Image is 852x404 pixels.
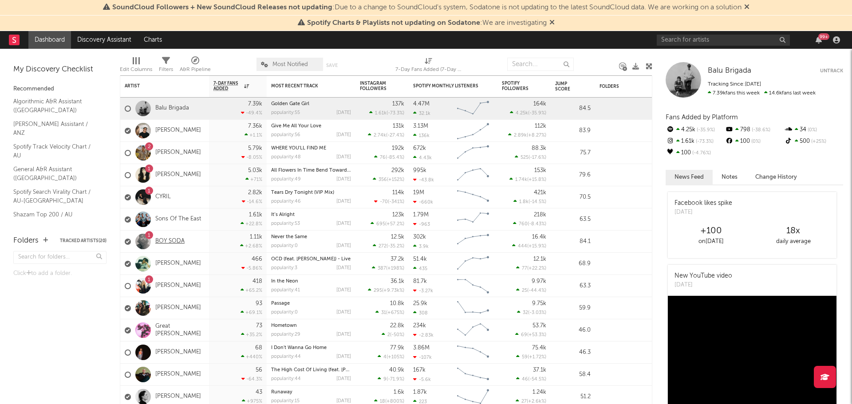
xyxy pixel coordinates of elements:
[374,199,404,204] div: ( )
[155,193,171,201] a: CYRIL
[271,257,351,262] div: OCD (feat. Chloe Dadd) - Live
[379,177,387,182] span: 356
[534,190,546,196] div: 421k
[670,226,752,236] div: +100
[387,310,403,315] span: +675 %
[336,110,351,115] div: [DATE]
[391,168,404,173] div: 292k
[413,345,430,351] div: 3.86M
[13,64,106,75] div: My Discovery Checklist
[155,238,185,245] a: BOY SODA
[13,187,98,205] a: Spotify Search Virality Chart / AU-[GEOGRAPHIC_DATA]
[368,287,404,293] div: ( )
[515,154,546,160] div: ( )
[271,279,351,284] div: In the Neon
[695,128,715,133] span: -35.9 %
[390,301,404,306] div: 10.8k
[271,390,292,395] a: Runaway
[532,301,546,306] div: 9.75k
[391,333,403,337] span: -50 %
[528,133,545,138] span: +8.27 %
[248,190,262,196] div: 2.82k
[453,253,493,275] svg: Chart title
[271,368,381,373] a: The High Cost Of Living (feat. [PERSON_NAME])
[387,133,403,138] span: -27.4 %
[708,90,760,96] span: 7.39k fans this week
[120,64,152,75] div: Edit Columns
[555,347,591,358] div: 46.3
[549,20,555,27] span: Dismiss
[510,110,546,116] div: ( )
[521,155,529,160] span: 525
[752,226,834,236] div: 18 x
[326,63,338,68] button: Save
[387,333,390,337] span: 2
[744,4,749,11] span: Dismiss
[413,212,429,218] div: 1.79M
[508,132,546,138] div: ( )
[241,265,262,271] div: -5.86 %
[271,102,351,106] div: Golden Gate Girl
[453,164,493,186] svg: Chart title
[271,199,301,204] div: popularity: 46
[336,177,351,182] div: [DATE]
[391,234,404,240] div: 12.5k
[248,145,262,151] div: 5.79k
[453,120,493,142] svg: Chart title
[529,310,545,315] span: -3.03 %
[657,35,790,46] input: Search for artists
[392,145,404,151] div: 192k
[784,124,843,136] div: 34
[271,345,351,350] div: I Don't Wanna Go Home
[180,64,211,75] div: A&R Pipeline
[28,31,71,49] a: Dashboard
[806,128,817,133] span: 0 %
[532,145,546,151] div: 88.3k
[271,345,327,350] a: I Don't Wanna Go Home
[381,310,386,315] span: 31
[533,256,546,262] div: 12.1k
[374,154,404,160] div: ( )
[336,310,351,315] div: [DATE]
[13,97,98,115] a: Algorithmic A&R Assistant ([GEOGRAPHIC_DATA])
[271,212,295,217] a: It’s Alright
[13,251,106,264] input: Search for folders...
[271,146,351,151] div: WHERE YOU'LL FIND ME
[516,111,528,116] span: 4.25k
[453,341,493,364] svg: Chart title
[555,148,591,158] div: 75.7
[248,168,262,173] div: 5.03k
[13,119,98,137] a: [PERSON_NAME] Assistant / ANZ
[271,310,298,315] div: popularity: 0
[413,323,426,329] div: 234k
[535,123,546,129] div: 112k
[413,155,432,161] div: 4.43k
[413,190,424,196] div: 19M
[241,354,262,360] div: +440 %
[413,234,426,240] div: 302k
[13,142,98,160] a: Spotify Track Velocity Chart / AU
[336,221,351,226] div: [DATE]
[60,239,106,243] button: Tracked Artists(20)
[514,133,527,138] span: 2.89k
[378,354,404,360] div: ( )
[750,128,770,133] span: -38.6 %
[555,303,591,314] div: 59.9
[240,243,262,249] div: +2.68 %
[250,234,262,240] div: 1.11k
[392,212,404,218] div: 123k
[392,101,404,107] div: 137k
[413,101,430,107] div: 4.47M
[413,168,426,173] div: 995k
[512,243,546,249] div: ( )
[112,4,332,11] span: SoundCloud Followers + New SoundCloud Releases not updating
[502,81,533,91] div: Spotify Followers
[383,288,403,293] span: +9.73k %
[374,288,382,293] span: 295
[453,275,493,297] svg: Chart title
[336,266,351,271] div: [DATE]
[241,221,262,227] div: +22.8 %
[387,155,403,160] span: -85.4 %
[413,278,427,284] div: 81.7k
[71,31,138,49] a: Discovery Assistant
